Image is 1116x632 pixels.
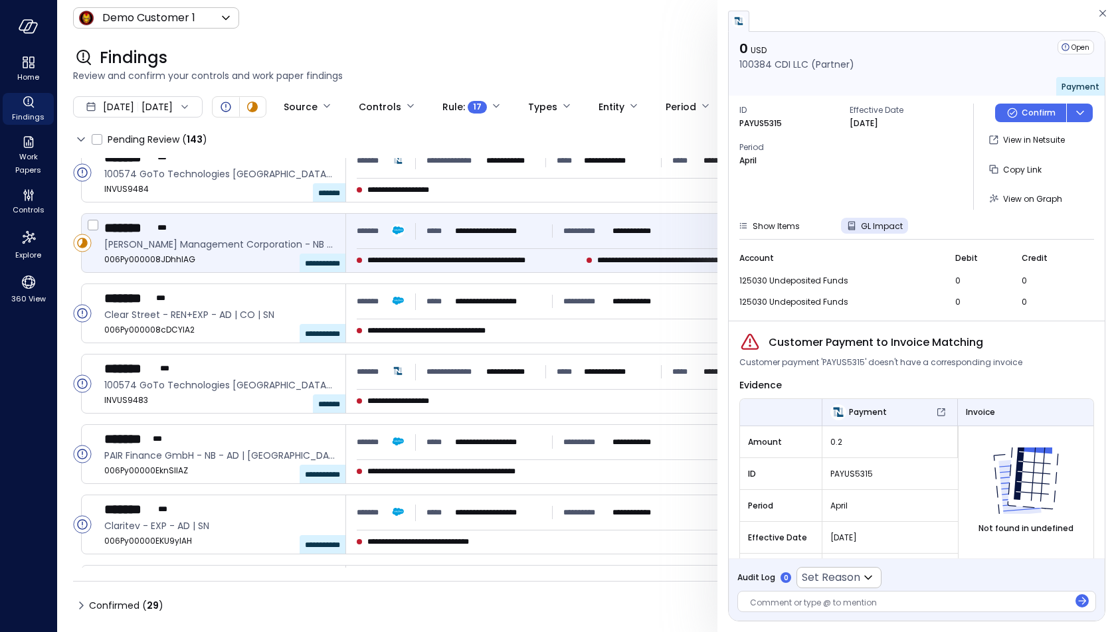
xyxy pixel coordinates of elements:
[995,104,1093,122] div: Button group with a nested menu
[359,96,401,118] div: Controls
[739,274,939,287] span: 125030 Undeposited Funds
[748,435,814,449] span: Amount
[737,571,775,584] span: Audit Log
[108,129,207,150] span: Pending Review
[739,117,782,130] p: PAYUS5315
[739,141,839,154] span: Period
[978,522,1073,535] span: Not found in undefined
[218,99,234,115] div: Open
[104,394,335,407] span: INVUS9483
[830,531,950,544] span: [DATE]
[284,96,318,118] div: Source
[104,323,335,337] span: 006Py000008cDCYIA2
[89,595,163,616] span: Confirmed
[748,531,814,544] span: Effective Date
[830,435,949,449] span: 0.2
[955,252,978,265] span: Debit
[182,132,207,147] div: ( )
[739,252,774,265] span: Account
[12,110,45,123] span: Findings
[73,234,92,252] div: In Progress
[104,253,335,266] span: 006Py000008JDhhIAG
[142,598,163,613] div: ( )
[104,378,335,392] span: 100574 GoTo Technologies USA, LLC
[104,307,335,322] span: Clear Street - REN+EXP - AD | CO | SN
[100,47,167,68] span: Findings
[841,218,908,234] button: GL Impact
[1022,106,1056,119] p: Confirm
[861,220,903,232] span: GL Impact
[955,274,1006,287] span: 0
[147,599,159,612] span: 29
[73,445,92,463] div: Open
[73,163,92,182] div: Open
[104,464,335,477] span: 006Py00000EknSIIAZ
[104,448,335,463] span: PAIR Finance GmbH - NB - AD | DF | SN | CO
[830,404,846,420] img: Payment
[3,133,54,178] div: Work Papers
[73,304,92,323] div: Open
[473,100,482,114] span: 17
[1062,81,1099,92] span: Payment
[73,68,1100,83] span: Review and confirm your controls and work paper findings
[3,186,54,218] div: Controls
[13,203,45,216] span: Controls
[3,93,54,125] div: Findings
[739,104,839,117] span: ID
[984,158,1047,181] button: Copy Link
[73,515,92,534] div: Open
[102,10,195,26] p: Demo Customer 1
[751,44,767,56] span: USD
[104,237,335,252] span: Elliott Management Corporation - NB - AD
[528,96,557,118] div: Types
[1003,193,1062,204] span: View on Graph
[784,573,789,583] p: 0
[748,467,814,481] span: ID
[739,154,757,167] p: April
[995,104,1066,122] button: Confirm
[1022,252,1048,265] span: Credit
[442,96,487,118] div: Rule :
[8,150,48,177] span: Work Papers
[1022,295,1078,309] span: 0
[3,53,54,85] div: Home
[850,104,949,117] span: Effective Date
[769,335,983,351] span: Customer Payment to Invoice Matching
[739,295,939,309] span: 125030 Undeposited Funds
[748,499,814,513] span: Period
[104,167,335,181] span: 100574 GoTo Technologies USA, LLC
[955,295,1006,309] span: 0
[104,183,335,196] span: INVUS9484
[11,292,46,305] span: 360 View
[1022,274,1078,287] span: 0
[3,271,54,307] div: 360 View
[732,15,745,28] img: netsuite
[15,248,41,262] span: Explore
[1066,104,1093,122] button: dropdown-icon-button
[1003,164,1042,175] span: Copy Link
[849,406,887,419] span: Payment
[103,100,134,114] span: [DATE]
[753,220,800,232] span: Show Items
[830,467,950,481] span: PAYUS5315
[984,129,1070,151] button: View in Netsuite
[244,99,260,115] div: In Progress
[104,534,335,548] span: 006Py00000EKU9yIAH
[17,70,39,84] span: Home
[850,117,878,130] p: [DATE]
[984,187,1068,210] button: View on Graph
[78,10,94,26] img: Icon
[966,406,995,419] span: Invoice
[187,133,203,146] span: 143
[3,226,54,263] div: Explore
[599,96,624,118] div: Entity
[104,518,335,533] span: Claritev - EXP - AD | SN
[830,499,950,513] span: April
[739,378,782,392] span: Evidence
[1058,40,1094,54] div: Open
[73,374,92,393] div: Open
[739,356,1022,369] span: Customer payment 'PAYUS5315' doesn't have a corresponding invoice
[733,218,805,234] button: Show Items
